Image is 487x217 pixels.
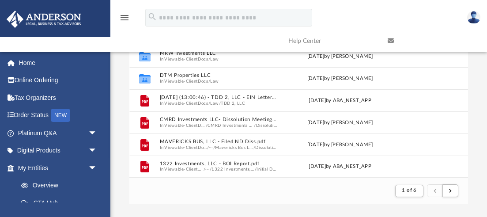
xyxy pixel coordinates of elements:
[209,145,213,150] button: ···
[159,78,277,84] span: In
[6,159,110,177] a: My Entitiesarrow_drop_down
[221,100,245,106] button: TDD 2, LLC
[281,163,399,171] div: [DATE] by ABA_NEST_APP
[147,12,157,22] i: search
[282,23,381,58] a: Help Center
[257,167,277,172] button: Initial Docs
[255,145,277,150] button: Dissolution
[159,139,277,145] button: MAVERICKS BUS, LLC - Filed ND Diss.pdf
[164,145,207,150] button: Viewable-ClientDocs
[159,117,277,122] button: CMRD Investments LLC- Dissolution Meeting.pdf
[208,56,210,62] span: /
[206,122,208,128] span: /
[208,122,254,128] button: CMRD Investments LLC
[208,100,210,106] span: /
[159,122,277,128] span: In
[215,145,253,150] button: Mavericks Bus LLC
[210,56,219,62] button: Law
[159,100,277,106] span: In
[253,145,255,150] span: /
[6,72,110,89] a: Online Ordering
[6,89,110,107] a: Tax Organizers
[281,118,399,126] div: [DATE] by [PERSON_NAME]
[209,167,211,172] span: /
[159,72,277,78] button: DTM Properties LLC
[467,11,480,24] img: User Pic
[51,109,70,122] div: NEW
[254,167,256,172] span: /
[12,177,110,194] a: Overview
[219,100,221,106] span: /
[211,167,255,172] button: 1322 Investments, LLC
[129,21,468,178] div: grid
[6,142,110,160] a: Digital Productsarrow_drop_down
[159,145,277,150] span: In
[281,96,399,104] div: by ABA_NEST_APP
[159,56,277,62] span: In
[12,194,110,212] a: CTA Hub
[203,167,205,172] span: /
[159,95,277,100] button: [DATE] (13:00:46) - TDD 2, LLC - EIN Letter from IRS.pdf
[395,185,423,197] button: 1 of 6
[281,52,399,60] div: [DATE] by [PERSON_NAME]
[207,145,208,150] span: /
[88,159,106,177] span: arrow_drop_down
[210,78,219,84] button: Law
[164,167,203,172] button: Viewable-ClientDocs
[256,122,277,128] button: Dissolution
[164,100,208,106] button: Viewable-ClientDocs
[210,100,219,106] button: Law
[164,56,208,62] button: Viewable-ClientDocs
[6,107,110,125] a: Order StatusNEW
[208,78,210,84] span: /
[164,78,208,84] button: Viewable-ClientDocs
[159,50,277,56] button: MRW Investments LLC
[4,11,84,28] img: Anderson Advisors Platinum Portal
[213,145,215,150] span: /
[309,98,326,103] span: [DATE]
[254,122,256,128] span: /
[159,167,277,172] span: In
[88,124,106,142] span: arrow_drop_down
[119,12,130,23] i: menu
[159,160,277,166] button: 1322 Investments, LLC - BOI Report.pdf
[6,54,110,72] a: Home
[281,141,399,148] div: [DATE] by [PERSON_NAME]
[205,167,210,172] button: ···
[6,124,110,142] a: Platinum Q&Aarrow_drop_down
[119,17,130,23] a: menu
[164,122,206,128] button: Viewable-ClientDocs
[88,142,106,160] span: arrow_drop_down
[281,74,399,82] div: [DATE] by [PERSON_NAME]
